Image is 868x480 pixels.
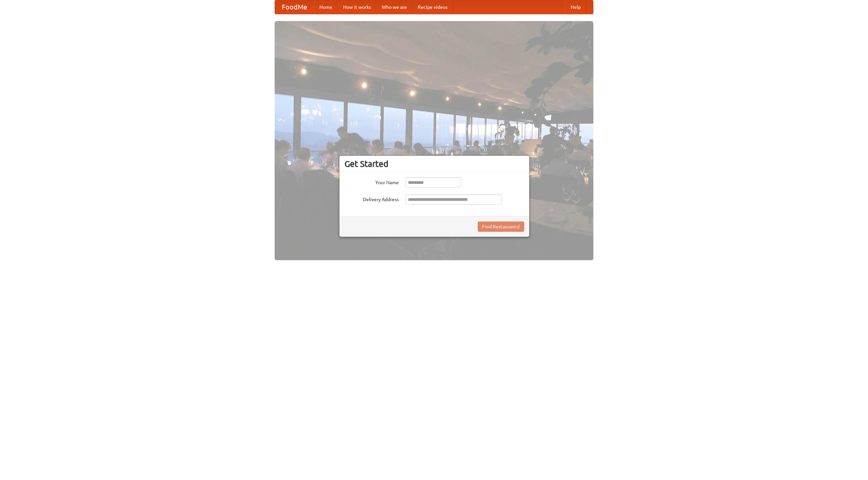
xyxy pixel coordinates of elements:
button: Find Restaurants! [478,222,524,232]
a: FoodMe [275,0,314,14]
a: Home [314,0,338,14]
h3: Get Started [344,159,524,169]
a: Help [565,0,586,14]
a: Who we are [376,0,412,14]
label: Delivery Address [344,194,399,203]
a: How it works [338,0,376,14]
label: Your Name [344,177,399,186]
a: Recipe videos [412,0,453,14]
